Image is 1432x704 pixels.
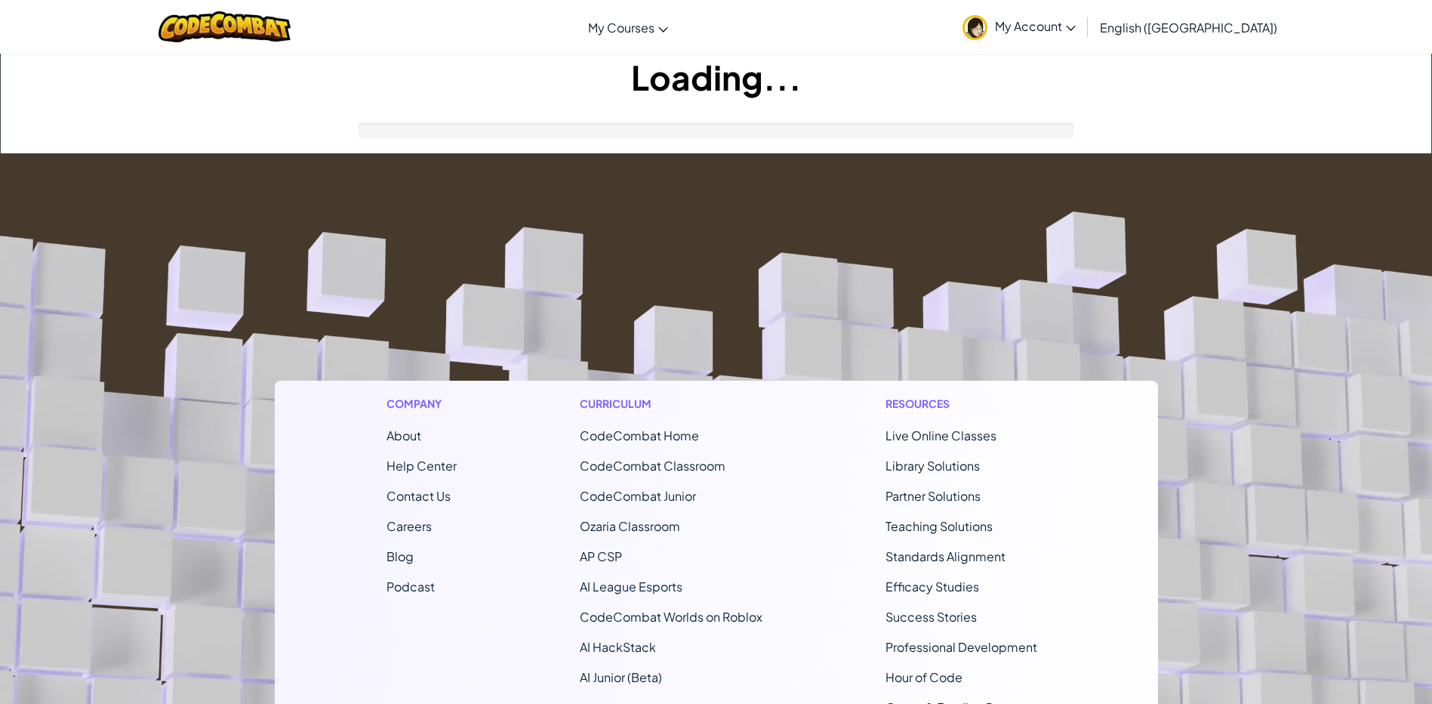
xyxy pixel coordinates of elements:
a: Podcast [386,579,435,594]
a: Hour of Code [885,669,962,685]
img: CodeCombat logo [159,11,291,42]
h1: Loading... [1,54,1431,100]
a: English ([GEOGRAPHIC_DATA]) [1092,7,1285,48]
a: CodeCombat Classroom [580,458,725,474]
span: My Account [995,18,1076,34]
a: Standards Alignment [885,548,1005,564]
a: AI Junior (Beta) [580,669,662,685]
a: Efficacy Studies [885,579,979,594]
a: AI League Esports [580,579,682,594]
span: Contact Us [386,488,451,504]
h1: Resources [885,396,1046,412]
a: Partner Solutions [885,488,981,504]
a: Success Stories [885,609,977,625]
a: About [386,428,421,443]
a: AP CSP [580,548,622,564]
a: Careers [386,518,432,534]
a: AI HackStack [580,639,656,655]
a: My Account [955,3,1083,51]
a: My Courses [580,7,676,48]
h1: Company [386,396,457,412]
a: Live Online Classes [885,428,996,443]
a: Blog [386,548,414,564]
a: Library Solutions [885,458,980,474]
a: Ozaria Classroom [580,518,680,534]
span: CodeCombat Home [580,428,699,443]
h1: Curriculum [580,396,762,412]
span: My Courses [588,20,654,36]
a: CodeCombat Worlds on Roblox [580,609,762,625]
a: CodeCombat Junior [580,488,696,504]
a: Professional Development [885,639,1037,655]
span: English ([GEOGRAPHIC_DATA]) [1100,20,1277,36]
a: Teaching Solutions [885,518,993,534]
img: avatar [962,15,987,40]
a: Help Center [386,458,457,474]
